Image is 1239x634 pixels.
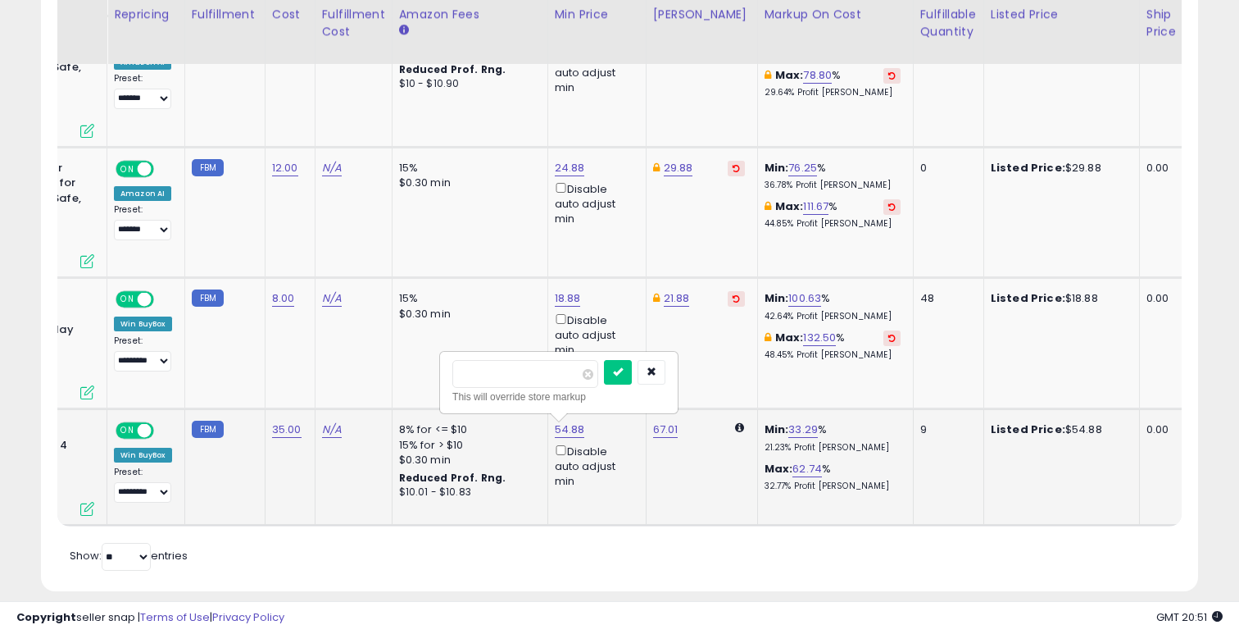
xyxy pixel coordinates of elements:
div: $0.30 min [399,453,535,468]
span: OFF [152,293,178,307]
div: $0.30 min [399,176,535,190]
p: 42.64% Profit [PERSON_NAME] [765,311,901,322]
small: Amazon Fees. [399,23,409,38]
div: 48 [920,291,971,306]
div: Ship Price [1146,6,1179,40]
div: % [765,291,901,322]
p: 32.77% Profit [PERSON_NAME] [765,481,901,492]
a: 21.88 [664,290,690,307]
div: 0 [920,161,971,176]
b: Min: [765,160,789,176]
small: FBM [192,421,224,438]
div: Markup on Cost [765,6,906,23]
div: Disable auto adjust min [555,48,633,96]
div: $10 - $10.90 [399,77,535,91]
div: Disable auto adjust min [555,442,633,490]
div: Preset: [114,467,172,504]
span: Show: entries [70,548,188,563]
a: 29.88 [664,160,693,176]
div: Preset: [114,73,172,110]
b: Reduced Prof. Rng. [399,62,506,76]
span: ON [117,162,138,176]
small: FBM [192,159,224,176]
div: Fulfillable Quantity [920,6,977,40]
a: Terms of Use [140,609,210,625]
div: Cost [272,6,308,23]
span: OFF [152,424,178,438]
div: Listed Price [991,6,1132,23]
div: 15% [399,161,535,176]
div: 15% [399,291,535,306]
a: 132.50 [803,330,836,346]
div: $54.88 [991,422,1127,437]
div: Amazon Fees [399,6,541,23]
a: N/A [322,290,342,307]
a: 76.25 [788,160,817,176]
div: 8% for <= $10 [399,422,535,437]
b: Listed Price: [991,160,1065,176]
p: 44.85% Profit [PERSON_NAME] [765,218,901,230]
strong: Copyright [16,609,76,625]
b: Max: [765,461,793,477]
a: Privacy Policy [212,609,284,625]
div: $29.88 [991,161,1127,176]
div: 0.00 [1146,161,1173,176]
p: 48.45% Profit [PERSON_NAME] [765,349,901,361]
div: % [765,68,901,98]
a: 100.63 [788,290,821,307]
a: 8.00 [272,290,295,307]
div: $18.88 [991,291,1127,306]
small: FBM [192,290,224,307]
div: 9 [920,422,971,437]
a: 62.74 [792,461,822,477]
b: Min: [765,422,789,437]
div: This will override store markup [452,389,665,405]
div: % [765,199,901,230]
p: 36.78% Profit [PERSON_NAME] [765,180,901,191]
a: 18.88 [555,290,581,307]
div: $0.30 min [399,307,535,322]
div: Fulfillment [192,6,258,23]
div: Preset: [114,335,172,372]
a: 33.29 [788,422,818,438]
b: Min: [765,290,789,306]
div: seller snap | | [16,610,284,626]
a: 54.88 [555,422,585,438]
div: % [765,161,901,191]
b: Listed Price: [991,422,1065,437]
a: 67.01 [653,422,678,438]
b: Max: [775,198,804,214]
p: 21.23% Profit [PERSON_NAME] [765,442,901,454]
div: % [765,331,901,361]
div: Disable auto adjust min [555,180,633,227]
a: N/A [322,160,342,176]
div: 0.00 [1146,422,1173,437]
a: 78.80 [803,67,832,84]
span: OFF [152,162,178,176]
span: ON [117,424,138,438]
b: Max: [775,330,804,345]
div: Disable auto adjust min [555,311,633,358]
span: 2025-08-15 20:51 GMT [1156,609,1223,625]
a: 12.00 [272,160,298,176]
div: 15% for > $10 [399,438,535,453]
div: Win BuyBox [114,317,172,331]
a: N/A [322,422,342,438]
div: Fulfillment Cost [322,6,385,40]
div: [PERSON_NAME] [653,6,751,23]
div: % [765,422,901,453]
a: 35.00 [272,422,302,438]
b: Reduced Prof. Rng. [399,471,506,485]
div: Repricing [114,6,178,23]
div: Preset: [114,204,172,241]
a: 111.67 [803,198,828,215]
p: 29.64% Profit [PERSON_NAME] [765,87,901,98]
span: ON [117,293,138,307]
div: 0.00 [1146,291,1173,306]
div: Amazon AI [114,186,171,201]
div: % [765,462,901,492]
div: $10.01 - $10.83 [399,486,535,499]
b: Listed Price: [991,290,1065,306]
div: Win BuyBox [114,448,172,463]
div: Min Price [555,6,639,23]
